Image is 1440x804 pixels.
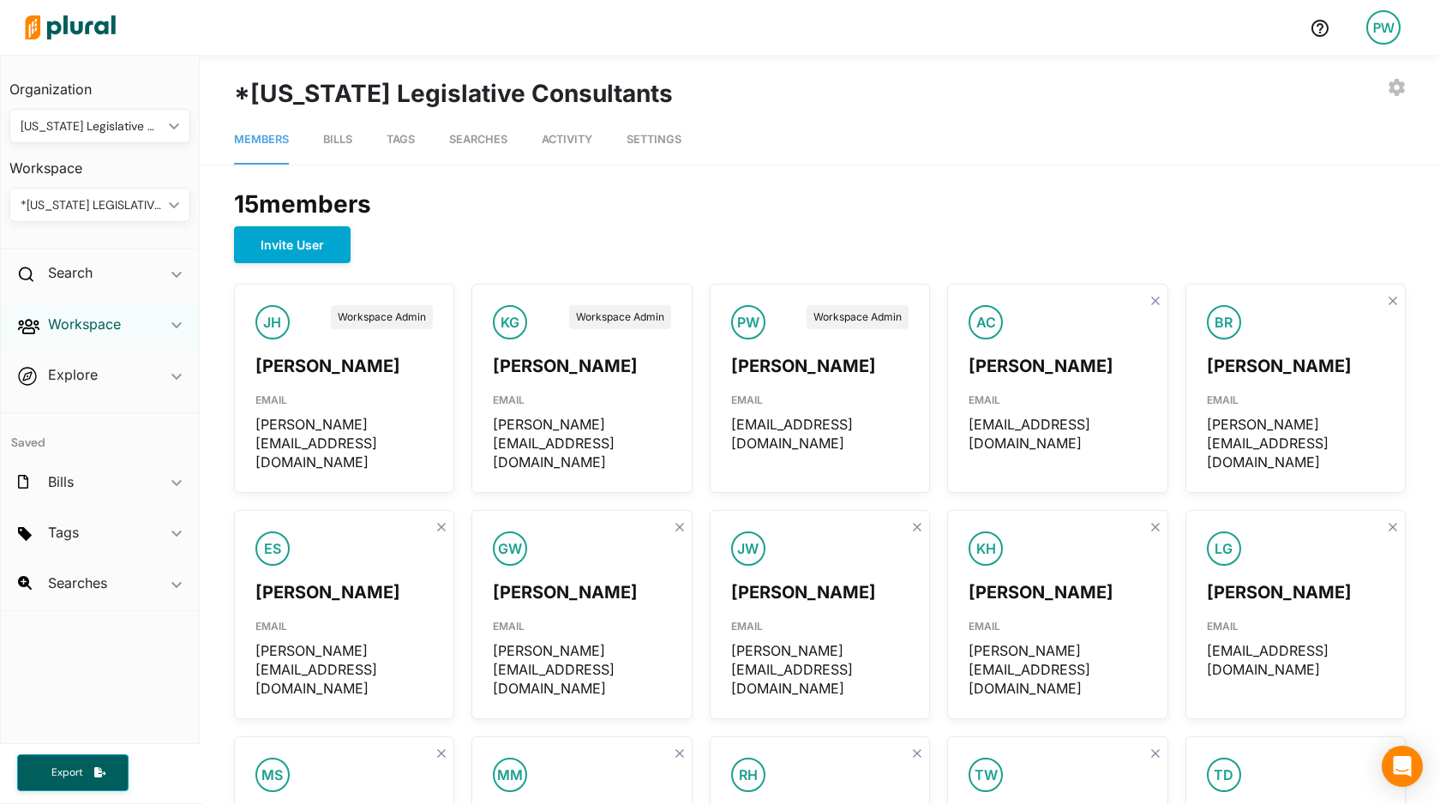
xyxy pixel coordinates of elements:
div: JH [255,305,290,339]
div: [PERSON_NAME][EMAIL_ADDRESS][DOMAIN_NAME] [1207,415,1384,471]
div: ES [255,531,290,566]
div: 15 member s [234,182,1406,226]
h1: *[US_STATE] Legislative Consultants [234,75,673,111]
span: Tags [387,133,415,146]
button: Export [17,754,129,791]
span: Export [39,765,94,780]
span: Searches [449,133,507,146]
div: KG [493,305,527,339]
div: [EMAIL_ADDRESS][DOMAIN_NAME] [969,415,1146,453]
div: [EMAIL_ADDRESS][DOMAIN_NAME] [1207,641,1384,679]
div: RH [731,758,765,792]
div: GW [493,531,527,566]
div: LG [1207,531,1241,566]
div: [PERSON_NAME] [731,579,909,605]
div: [PERSON_NAME][EMAIL_ADDRESS][DOMAIN_NAME] [731,641,909,698]
div: PW [1366,10,1401,45]
div: [US_STATE] Legislative Consultants [21,117,162,135]
span: Activity [542,133,592,146]
h2: Search [48,263,93,282]
div: [PERSON_NAME] [969,353,1146,379]
div: [PERSON_NAME] [1207,579,1384,605]
h2: Bills [48,472,74,491]
a: Members [234,116,289,165]
div: [PERSON_NAME] [255,579,433,605]
div: AC [969,305,1003,339]
div: BR [1207,305,1241,339]
h2: Searches [48,573,107,592]
div: Workspace Admin [331,305,433,329]
div: EMAIL [969,379,1146,415]
a: Settings [627,116,681,165]
div: [PERSON_NAME][EMAIL_ADDRESS][DOMAIN_NAME] [255,415,433,471]
div: EMAIL [493,379,670,415]
div: KH [969,531,1003,566]
a: Searches [449,116,507,165]
div: EMAIL [1207,379,1384,415]
div: [PERSON_NAME] [969,579,1146,605]
div: [PERSON_NAME][EMAIL_ADDRESS][DOMAIN_NAME] [493,641,670,698]
h3: Organization [9,64,190,102]
div: JW [731,531,765,566]
div: Workspace Admin [807,305,909,329]
button: Invite User [234,226,351,263]
a: PW [1353,3,1414,51]
div: EMAIL [255,379,433,415]
h2: Tags [48,523,79,542]
span: Bills [323,133,352,146]
div: Open Intercom Messenger [1382,746,1423,787]
div: [PERSON_NAME] [255,353,433,379]
div: EMAIL [731,605,909,641]
div: [PERSON_NAME] [1207,353,1384,379]
a: Activity [542,116,592,165]
div: TW [969,758,1003,792]
h2: Explore [48,365,98,384]
div: EMAIL [969,605,1146,641]
div: [PERSON_NAME] [493,353,670,379]
div: MS [255,758,290,792]
div: [PERSON_NAME][EMAIL_ADDRESS][DOMAIN_NAME] [493,415,670,471]
div: PW [731,305,765,339]
div: [PERSON_NAME][EMAIL_ADDRESS][DOMAIN_NAME] [969,641,1146,698]
span: Settings [627,133,681,146]
div: [PERSON_NAME] [731,353,909,379]
div: [EMAIL_ADDRESS][DOMAIN_NAME] [731,415,909,453]
div: EMAIL [493,605,670,641]
h2: Workspace [48,315,121,333]
a: Tags [387,116,415,165]
div: EMAIL [731,379,909,415]
div: Workspace Admin [569,305,671,329]
div: EMAIL [1207,605,1384,641]
div: TD [1207,758,1241,792]
h3: Workspace [9,143,190,181]
div: MM [493,758,527,792]
h4: Saved [1,413,199,455]
div: EMAIL [255,605,433,641]
div: *[US_STATE] LEGISLATIVE CONSULTANTS [21,196,162,214]
div: [PERSON_NAME] [493,579,670,605]
a: Bills [323,116,352,165]
div: [PERSON_NAME][EMAIL_ADDRESS][DOMAIN_NAME] [255,641,433,698]
span: Members [234,133,289,146]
